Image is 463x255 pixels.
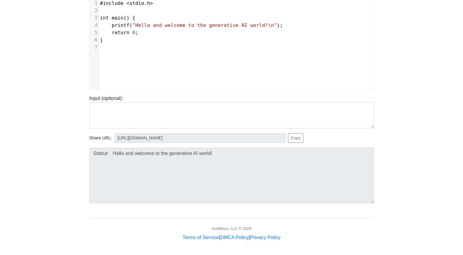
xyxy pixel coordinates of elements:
span: stdio [129,0,144,6]
a: DMCA Policy [220,235,249,240]
div: 2 [90,7,99,14]
span: h [147,0,150,6]
span: return [112,30,129,35]
input: No share available yet [115,133,286,143]
a: Terms of Service [182,235,219,240]
span: ; [100,30,138,35]
span: > [150,0,153,6]
div: 5 [90,29,99,36]
button: Copy [288,133,304,143]
div: AcidWorx, LLC © 2024 [211,226,251,231]
span: int [100,15,109,21]
div: 7 [90,44,99,51]
div: 6 [90,36,99,44]
span: < [126,0,129,6]
span: #include [100,0,124,6]
span: printf [112,22,129,28]
span: () { [100,15,136,21]
span: "Hello and welcome to the generative AI world!\n" [132,22,277,28]
span: ( ); [100,22,283,28]
div: Input (optional): [85,95,379,128]
div: 3 [90,14,99,22]
span: } [100,37,103,43]
a: Privacy Policy [250,235,281,240]
span: main [112,15,124,21]
span: . [100,0,153,6]
div: 4 [90,22,99,29]
span: 0 [132,30,135,35]
span: Share URL: [89,135,112,142]
div: | | [182,234,280,241]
